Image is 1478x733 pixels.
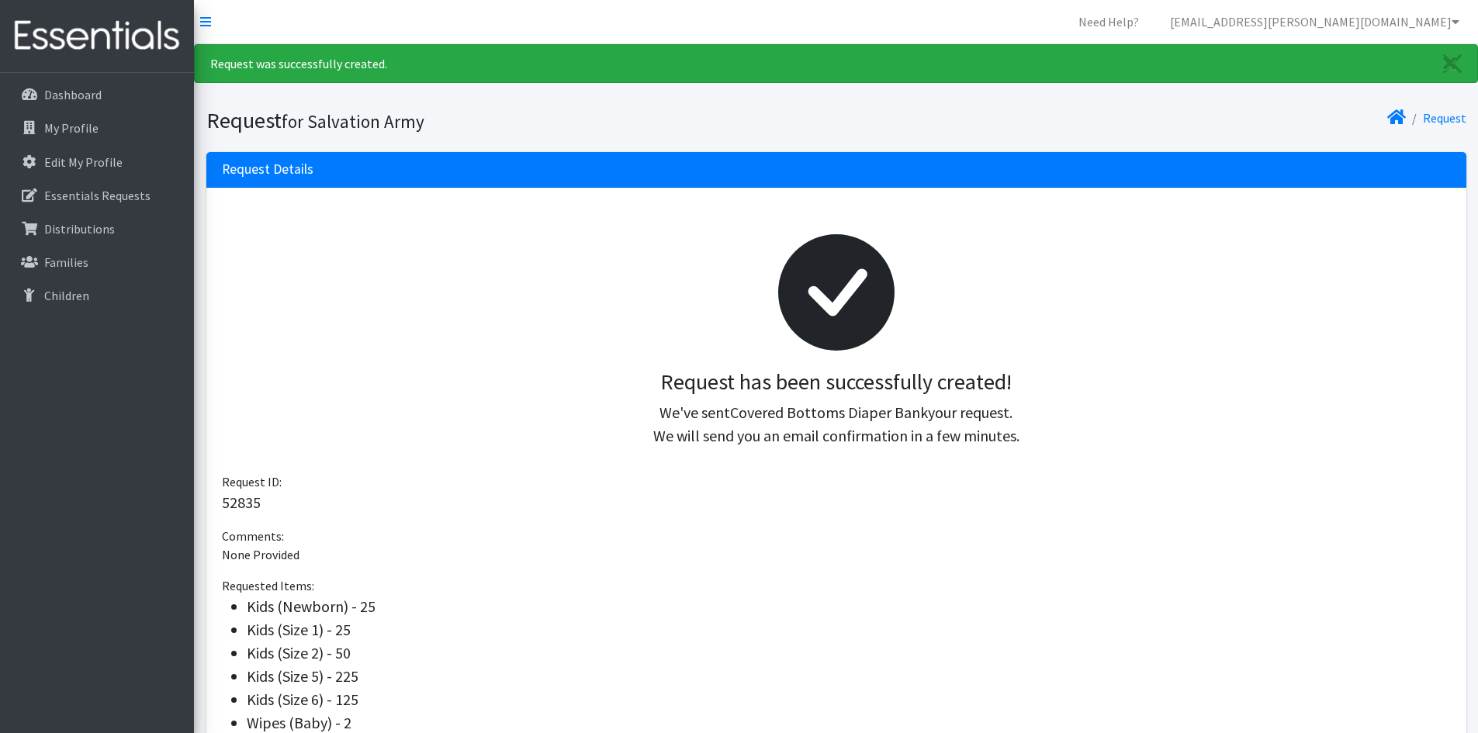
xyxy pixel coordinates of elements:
[222,161,313,178] h3: Request Details
[44,221,115,237] p: Distributions
[206,107,831,134] h1: Request
[222,474,282,489] span: Request ID:
[1066,6,1151,37] a: Need Help?
[234,401,1438,448] p: We've sent your request. We will send you an email confirmation in a few minutes.
[247,618,1451,641] li: Kids (Size 1) - 25
[247,688,1451,711] li: Kids (Size 6) - 125
[44,154,123,170] p: Edit My Profile
[6,112,188,143] a: My Profile
[282,110,424,133] small: for Salvation Army
[6,79,188,110] a: Dashboard
[1158,6,1472,37] a: [EMAIL_ADDRESS][PERSON_NAME][DOMAIN_NAME]
[730,403,928,422] span: Covered Bottoms Diaper Bank
[44,120,99,136] p: My Profile
[222,528,284,544] span: Comments:
[1428,45,1477,82] a: Close
[222,547,299,562] span: None Provided
[6,147,188,178] a: Edit My Profile
[222,578,314,593] span: Requested Items:
[44,288,89,303] p: Children
[222,491,1451,514] p: 52835
[234,369,1438,396] h3: Request has been successfully created!
[6,247,188,278] a: Families
[44,87,102,102] p: Dashboard
[6,180,188,211] a: Essentials Requests
[6,213,188,244] a: Distributions
[247,641,1451,665] li: Kids (Size 2) - 50
[194,44,1478,83] div: Request was successfully created.
[44,188,151,203] p: Essentials Requests
[44,254,88,270] p: Families
[6,10,188,62] img: HumanEssentials
[247,595,1451,618] li: Kids (Newborn) - 25
[1423,110,1466,126] a: Request
[247,665,1451,688] li: Kids (Size 5) - 225
[6,280,188,311] a: Children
